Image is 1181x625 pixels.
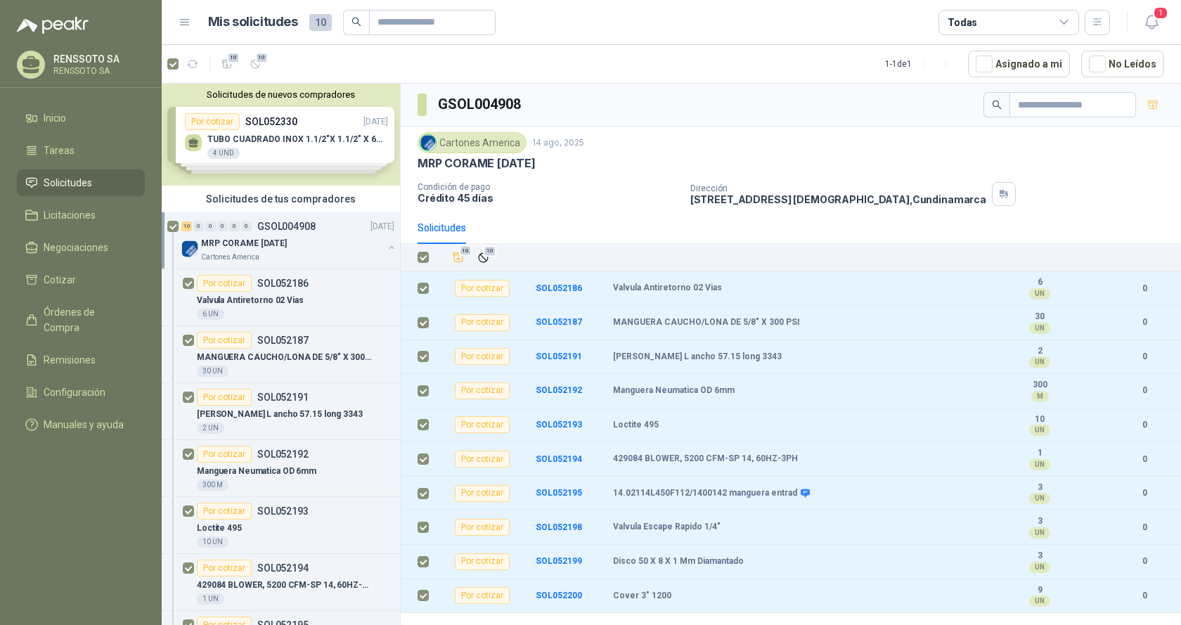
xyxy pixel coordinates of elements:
[1125,418,1164,432] b: 0
[991,550,1088,562] b: 3
[1125,521,1164,534] b: 0
[1125,316,1164,329] b: 0
[613,283,722,294] b: Valvula Antiretorno 02 Vias
[162,269,400,326] a: Por cotizarSOL052186Valvula Antiretorno 02 Vias6 UN
[197,366,228,377] div: 30 UN
[17,299,145,341] a: Órdenes de Compra
[197,579,372,592] p: 429084 BLOWER, 5200 CFM-SP 14, 60HZ-3PH
[536,556,582,566] a: SOL052199
[197,389,252,406] div: Por cotizar
[455,519,510,536] div: Por cotizar
[17,411,145,438] a: Manuales y ayuda
[162,326,400,383] a: Por cotizarSOL052187MANGUERA CAUCHO/LONA DE 5/8" X 300 PSI30 UN
[1029,459,1050,470] div: UN
[193,221,204,231] div: 0
[197,560,252,576] div: Por cotizar
[613,522,721,533] b: Valvula Escape Rapido 1/4"
[613,352,782,363] b: [PERSON_NAME] L ancho 57.15 long 3343
[162,497,400,554] a: Por cotizarSOL052193Loctite 49510 UN
[370,220,394,233] p: [DATE]
[197,593,224,605] div: 1 UN
[181,218,397,263] a: 10 0 0 0 0 0 GSOL004908[DATE] Company LogoMRP CORAME [DATE]Cartones America
[162,186,400,212] div: Solicitudes de tus compradores
[255,52,269,63] span: 10
[351,17,361,27] span: search
[197,465,316,478] p: Manguera Neumatica OD 6mm
[17,266,145,293] a: Cotizar
[1125,453,1164,466] b: 0
[181,221,192,231] div: 10
[197,479,228,491] div: 300 M
[44,240,108,255] span: Negociaciones
[1029,493,1050,504] div: UN
[448,247,468,267] button: Añadir
[536,420,582,430] a: SOL052193
[17,379,145,406] a: Configuración
[885,53,957,75] div: 1 - 1 de 1
[44,417,124,432] span: Manuales y ayuda
[991,414,1088,425] b: 10
[1125,384,1164,397] b: 0
[229,221,240,231] div: 0
[257,563,309,573] p: SOL052194
[991,380,1088,391] b: 300
[536,522,582,532] a: SOL052198
[309,14,332,31] span: 10
[197,522,242,535] p: Loctite 495
[17,137,145,164] a: Tareas
[197,408,363,421] p: [PERSON_NAME] L ancho 57.15 long 3343
[991,482,1088,494] b: 3
[455,485,510,502] div: Por cotizar
[17,234,145,261] a: Negociaciones
[536,283,582,293] a: SOL052186
[257,278,309,288] p: SOL052186
[455,314,510,331] div: Por cotizar
[536,454,582,464] b: SOL052194
[1125,487,1164,500] b: 0
[257,392,309,402] p: SOL052191
[227,52,240,63] span: 10
[197,503,252,520] div: Por cotizar
[44,110,66,126] span: Inicio
[257,449,309,459] p: SOL052192
[690,183,986,193] p: Dirección
[613,453,798,465] b: 429084 BLOWER, 5200 CFM-SP 14, 60HZ-3PH
[17,17,89,34] img: Logo peakr
[418,192,679,204] p: Crédito 45 días
[532,136,584,150] p: 14 ago, 2025
[536,591,582,600] a: SOL052200
[1125,282,1164,295] b: 0
[991,516,1088,527] b: 3
[1125,555,1164,568] b: 0
[162,84,400,186] div: Solicitudes de nuevos compradoresPor cotizarSOL052330[DATE] TUBO CUADRADO INOX 1.1/2"X 1.1/2" X 6...
[53,54,141,64] p: RENSSOTO SA
[217,221,228,231] div: 0
[613,385,735,397] b: Manguera Neumatica OD 6mm
[1125,350,1164,363] b: 0
[1029,527,1050,539] div: UN
[257,506,309,516] p: SOL052193
[197,294,304,307] p: Valvula Antiretorno 02 Vias
[216,53,238,75] button: 10
[536,385,582,395] a: SOL052192
[438,94,523,115] h3: GSOL004908
[162,440,400,497] a: Por cotizarSOL052192Manguera Neumatica OD 6mm300 M
[1081,51,1164,77] button: No Leídos
[420,135,436,150] img: Company Logo
[53,67,141,75] p: RENSSOTO SA
[455,451,510,468] div: Por cotizar
[613,420,659,431] b: Loctite 495
[17,105,145,131] a: Inicio
[536,488,582,498] b: SOL052195
[44,207,96,223] span: Licitaciones
[536,352,582,361] a: SOL052191
[1029,562,1050,573] div: UN
[418,132,527,153] div: Cartones America
[613,556,744,567] b: Disco 50 X 8 X 1 Mm Diamantado
[968,51,1070,77] button: Asignado a mi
